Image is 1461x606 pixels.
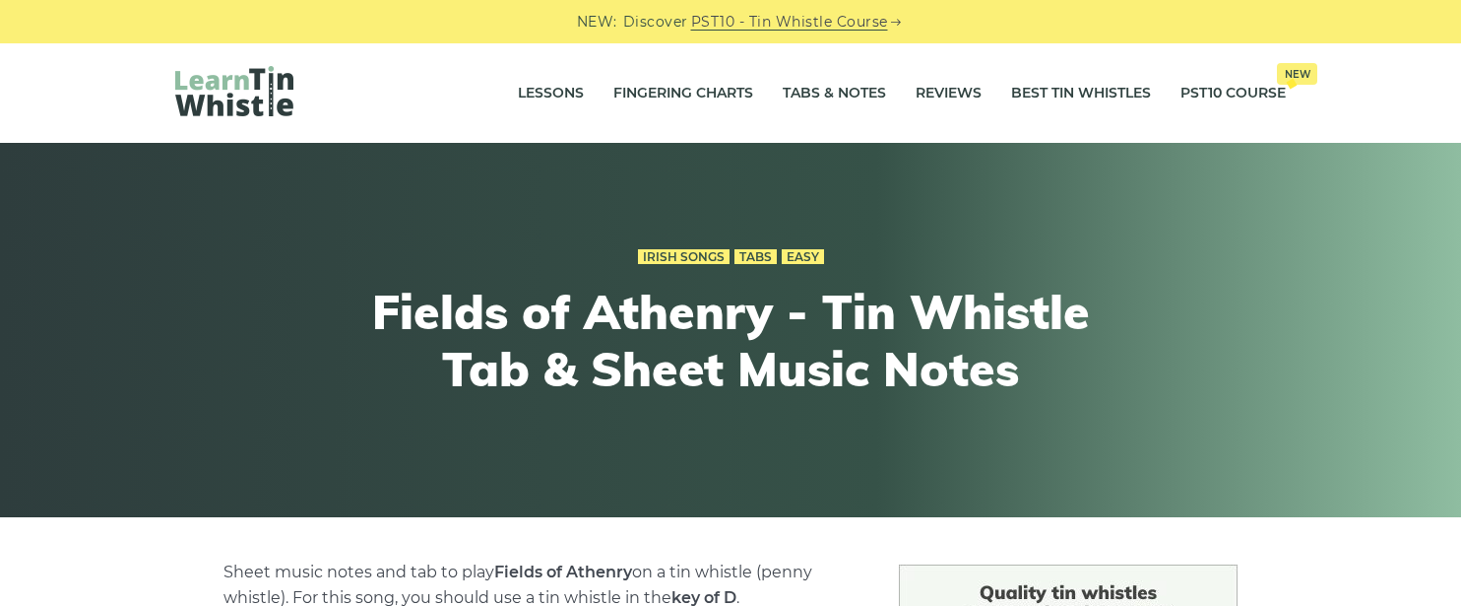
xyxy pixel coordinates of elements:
a: Tabs & Notes [783,69,886,118]
a: Lessons [518,69,584,118]
a: Fingering Charts [613,69,753,118]
strong: Fields of Athenry [494,563,632,581]
a: Easy [782,249,824,265]
a: Reviews [916,69,982,118]
span: New [1277,63,1317,85]
a: Irish Songs [638,249,730,265]
a: PST10 CourseNew [1180,69,1286,118]
a: Best Tin Whistles [1011,69,1151,118]
a: Tabs [734,249,777,265]
img: LearnTinWhistle.com [175,66,293,116]
h1: Fields of Athenry - Tin Whistle Tab & Sheet Music Notes [368,284,1093,397]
